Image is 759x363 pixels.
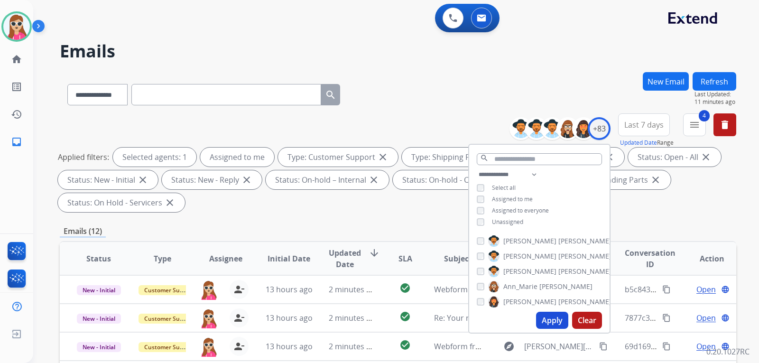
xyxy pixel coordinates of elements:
span: 2 minutes ago [329,284,379,295]
span: Assignee [209,253,242,264]
span: [PERSON_NAME] [558,236,611,246]
mat-icon: menu [689,119,700,130]
mat-icon: person_remove [233,312,245,324]
span: [PERSON_NAME] [558,251,611,261]
span: 13 hours ago [266,313,313,323]
mat-icon: person_remove [233,284,245,295]
div: Status: New - Initial [58,170,158,189]
mat-icon: check_circle [399,339,411,351]
mat-icon: close [137,174,148,186]
mat-icon: close [650,174,661,186]
p: 0.20.1027RC [706,346,750,357]
button: Refresh [693,72,736,91]
span: [PERSON_NAME] [503,297,556,307]
mat-icon: close [368,174,379,186]
img: agent-avatar [199,280,218,300]
span: [PERSON_NAME] [539,282,592,291]
mat-icon: list_alt [11,81,22,93]
span: 11 minutes ago [694,98,736,106]
span: 13 hours ago [266,284,313,295]
span: Assigned to everyone [492,206,549,214]
mat-icon: language [721,285,730,294]
div: Status: Open - All [628,148,721,167]
p: Applied filters: [58,151,109,163]
mat-icon: search [480,154,489,162]
mat-icon: check_circle [399,311,411,322]
mat-icon: language [721,342,730,351]
span: 2 minutes ago [329,313,379,323]
span: Open [696,284,716,295]
img: avatar [3,13,30,40]
mat-icon: language [721,314,730,322]
span: Customer Support [139,285,200,295]
span: 13 hours ago [266,341,313,352]
div: Type: Customer Support [278,148,398,167]
span: [PERSON_NAME] [558,297,611,307]
span: Assigned to me [492,195,533,203]
span: 2 minutes ago [329,341,379,352]
div: Status: New - Reply [162,170,262,189]
span: Customer Support [139,342,200,352]
span: Open [696,341,716,352]
span: New - Initial [77,314,121,324]
mat-icon: home [11,54,22,65]
mat-icon: check_circle [399,282,411,294]
div: Assigned to me [200,148,274,167]
div: Selected agents: 1 [113,148,196,167]
span: Unassigned [492,218,523,226]
span: Conversation ID [625,247,676,270]
div: +83 [588,117,611,140]
mat-icon: close [377,151,389,163]
span: Last Updated: [694,91,736,98]
mat-icon: delete [719,119,731,130]
mat-icon: content_copy [662,342,671,351]
div: Status: On-hold – Internal [266,170,389,189]
mat-icon: inbox [11,136,22,148]
span: Ann_Marie [503,282,537,291]
button: Apply [536,312,568,329]
img: agent-avatar [199,337,218,357]
mat-icon: explore [503,341,515,352]
span: [PERSON_NAME][EMAIL_ADDRESS][PERSON_NAME][DOMAIN_NAME] [524,341,593,352]
mat-icon: close [700,151,712,163]
h2: Emails [60,42,736,61]
span: Re: Your repaired product is ready for pickup [434,313,595,323]
mat-icon: close [241,174,252,186]
span: [PERSON_NAME] [503,251,556,261]
button: Last 7 days [618,113,670,136]
span: Updated Date [329,247,361,270]
button: New Email [643,72,689,91]
span: Subject [444,253,472,264]
span: Select all [492,184,516,192]
mat-icon: person_remove [233,341,245,352]
mat-icon: arrow_downward [369,247,380,259]
span: Open [696,312,716,324]
span: 4 [699,110,710,121]
span: New - Initial [77,285,121,295]
span: Range [620,139,674,147]
th: Action [673,242,736,275]
mat-icon: history [11,109,22,120]
span: New - Initial [77,342,121,352]
mat-icon: content_copy [662,314,671,322]
button: Updated Date [620,139,657,147]
span: Type [154,253,171,264]
button: Clear [572,312,602,329]
span: [PERSON_NAME] [503,236,556,246]
span: Webform from [EMAIL_ADDRESS][DOMAIN_NAME] on [DATE] [434,284,649,295]
span: SLA [398,253,412,264]
div: Type: Shipping Protection [402,148,526,167]
mat-icon: close [164,197,176,208]
span: Initial Date [268,253,310,264]
span: Status [86,253,111,264]
p: Emails (12) [60,225,106,237]
img: agent-avatar [199,308,218,328]
div: Status: On Hold - Servicers [58,193,185,212]
mat-icon: content_copy [662,285,671,294]
span: Last 7 days [624,123,664,127]
button: 4 [683,113,706,136]
mat-icon: content_copy [599,342,608,351]
div: Status: On-hold - Customer [393,170,522,189]
span: [PERSON_NAME] [503,267,556,276]
span: [PERSON_NAME] [558,267,611,276]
